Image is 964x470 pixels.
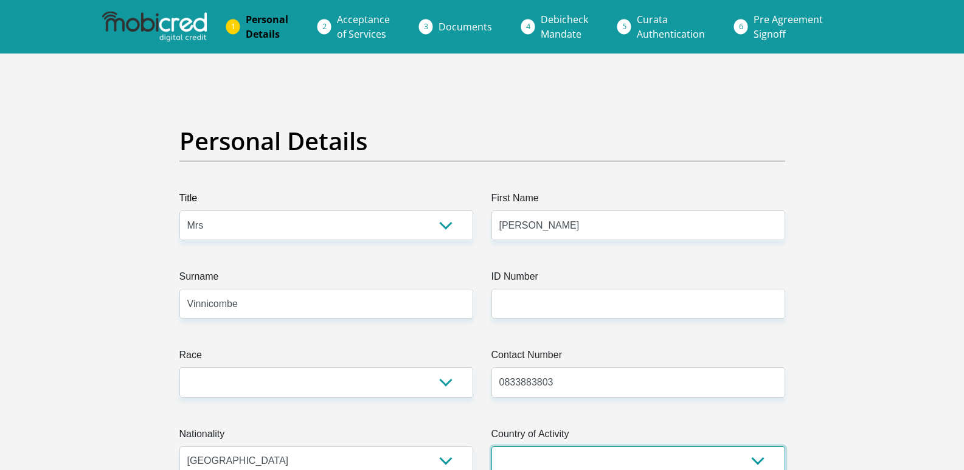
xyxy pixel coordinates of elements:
span: Debicheck Mandate [541,13,588,41]
label: Nationality [179,427,473,446]
label: Title [179,191,473,210]
img: mobicred logo [102,12,207,42]
h2: Personal Details [179,126,785,156]
input: Contact Number [491,367,785,397]
label: Country of Activity [491,427,785,446]
label: ID Number [491,269,785,289]
span: Curata Authentication [637,13,705,41]
label: Race [179,348,473,367]
a: Documents [429,15,502,39]
a: PersonalDetails [236,7,298,46]
span: Pre Agreement Signoff [754,13,823,41]
span: Personal Details [246,13,288,41]
a: Acceptanceof Services [327,7,400,46]
span: Documents [439,20,492,33]
label: First Name [491,191,785,210]
label: Contact Number [491,348,785,367]
a: Pre AgreementSignoff [744,7,833,46]
input: First Name [491,210,785,240]
span: Acceptance of Services [337,13,390,41]
label: Surname [179,269,473,289]
input: Surname [179,289,473,319]
input: ID Number [491,289,785,319]
a: DebicheckMandate [531,7,598,46]
a: CurataAuthentication [627,7,715,46]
